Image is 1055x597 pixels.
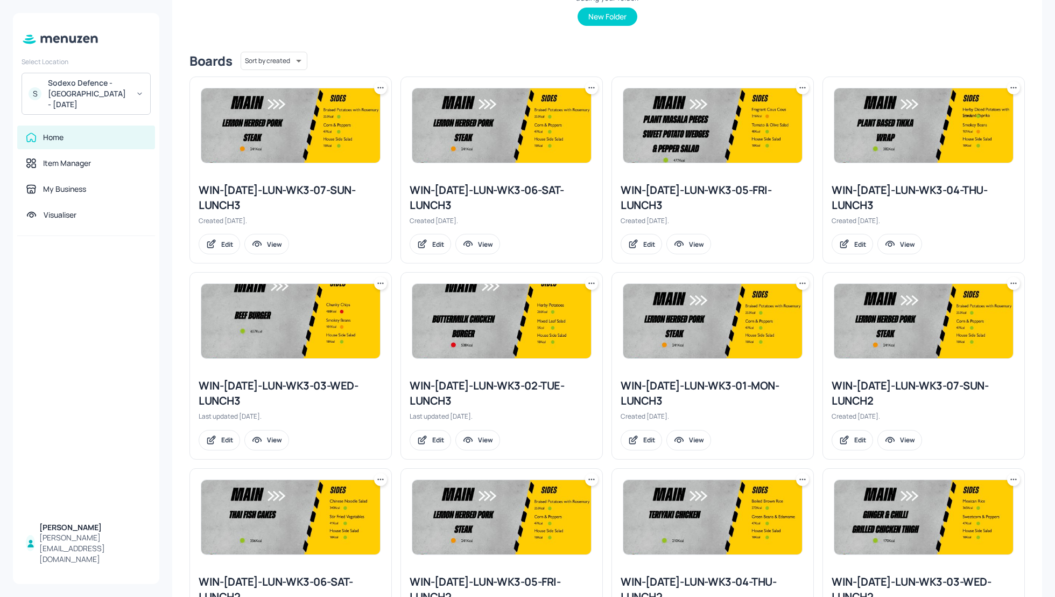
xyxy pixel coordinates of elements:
div: My Business [43,184,86,195]
div: Edit [854,435,866,445]
div: View [267,240,282,249]
div: Created [DATE]. [199,216,383,225]
div: Created [DATE]. [832,412,1016,421]
div: Edit [643,435,655,445]
div: Home [43,132,64,143]
div: WIN-[DATE]-LUN-WK3-01-MON-LUNCH3 [621,378,805,408]
div: Boards [189,52,232,70]
img: 2025-05-20-1747741522699tfak26ecxa.jpeg [201,88,380,163]
div: WIN-[DATE]-LUN-WK3-07-SUN-LUNCH3 [199,183,383,213]
div: Edit [432,240,444,249]
img: 2025-07-14-1752493614558xukzwkcsg3o.jpeg [201,284,380,358]
img: 2025-05-20-1747741522699tfak26ecxa.jpeg [623,284,802,358]
img: 2025-05-20-17477439193217pqwobnyreq.jpeg [623,88,802,163]
div: WIN-[DATE]-LUN-WK3-05-FRI-LUNCH3 [621,183,805,213]
img: 2025-05-20-1747741522699tfak26ecxa.jpeg [412,480,591,554]
div: Last updated [DATE]. [410,412,594,421]
div: View [689,240,704,249]
div: WIN-[DATE]-LUN-WK3-06-SAT-LUNCH3 [410,183,594,213]
img: 2025-05-23-1747992965190onl4kmxtlz.jpeg [834,480,1013,554]
div: [PERSON_NAME][EMAIL_ADDRESS][DOMAIN_NAME] [39,532,146,565]
div: Edit [854,240,866,249]
div: View [267,435,282,445]
div: Visualiser [44,210,76,220]
img: 2025-05-20-17477436049279udaiwrwd7q.jpeg [834,88,1013,163]
div: Edit [643,240,655,249]
img: 2025-05-20-1747741522699tfak26ecxa.jpeg [412,88,591,163]
div: WIN-[DATE]-LUN-WK3-07-SUN-LUNCH2 [832,378,1016,408]
img: 2025-05-23-17480092693459emvpcxwnpi.jpeg [201,480,380,554]
img: 2025-05-23-1747994546656xcb38fph1za.jpeg [623,480,802,554]
div: Edit [432,435,444,445]
div: WIN-[DATE]-LUN-WK3-04-THU-LUNCH3 [832,183,1016,213]
div: View [478,240,493,249]
div: Select Location [22,57,151,66]
div: [PERSON_NAME] [39,522,146,533]
img: 2025-10-06-1759756446110i287p15ahup.jpeg [412,284,591,358]
img: 2025-05-20-1747741522699tfak26ecxa.jpeg [834,284,1013,358]
div: Created [DATE]. [621,412,805,421]
div: View [900,240,915,249]
div: Sodexo Defence - [GEOGRAPHIC_DATA] - [DATE] [48,78,129,110]
div: Last updated [DATE]. [199,412,383,421]
div: Created [DATE]. [410,216,594,225]
div: Created [DATE]. [621,216,805,225]
div: WIN-[DATE]-LUN-WK3-02-TUE-LUNCH3 [410,378,594,408]
div: Edit [221,435,233,445]
div: WIN-[DATE]-LUN-WK3-03-WED-LUNCH3 [199,378,383,408]
div: Sort by created [241,50,307,72]
div: View [689,435,704,445]
div: View [478,435,493,445]
div: View [900,435,915,445]
div: S [29,87,41,100]
div: Created [DATE]. [832,216,1016,225]
div: Item Manager [43,158,91,169]
button: New Folder [578,8,637,26]
div: Edit [221,240,233,249]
